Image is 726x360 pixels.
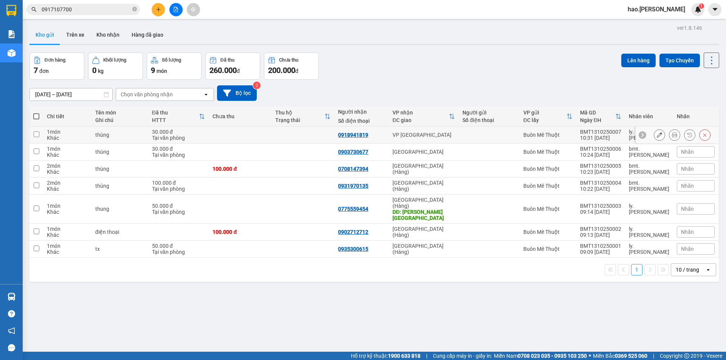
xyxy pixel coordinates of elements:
[580,209,621,215] div: 09:14 [DATE]
[47,180,88,186] div: 2 món
[523,206,572,212] div: Buôn Mê Thuột
[88,6,107,14] span: Nhận:
[629,226,669,238] div: ly.thaison
[47,203,88,209] div: 1 món
[580,232,621,238] div: 09:13 [DATE]
[433,352,492,360] span: Cung cấp máy in - giấy in:
[98,68,104,74] span: kg
[264,53,319,80] button: Chưa thu200.000đ
[8,49,16,57] img: warehouse-icon
[157,68,167,74] span: món
[523,149,572,155] div: Buôn Mê Thuột
[580,110,615,116] div: Mã GD
[580,163,621,169] div: BMT1310250005
[654,129,665,141] div: Sửa đơn hàng
[162,57,181,63] div: Số lượng
[523,246,572,252] div: Buôn Mê Thuột
[132,6,137,13] span: close-circle
[88,53,143,80] button: Khối lượng0kg
[47,146,88,152] div: 1 món
[622,5,691,14] span: hao.[PERSON_NAME]
[520,107,576,127] th: Toggle SortBy
[92,66,96,75] span: 0
[629,113,669,119] div: Nhân viên
[39,68,49,74] span: đơn
[152,3,165,16] button: plus
[8,293,16,301] img: warehouse-icon
[705,267,711,273] svg: open
[152,209,205,215] div: Tại văn phòng
[47,186,88,192] div: Khác
[681,246,694,252] span: Nhãn
[523,229,572,235] div: Buôn Mê Thuột
[629,203,669,215] div: ly.thaison
[95,206,144,212] div: thung
[580,203,621,209] div: BMT1310250003
[152,186,205,192] div: Tại văn phòng
[338,132,368,138] div: 0918941819
[392,226,455,238] div: [GEOGRAPHIC_DATA] (Hàng)
[681,229,694,235] span: Nhãn
[47,129,88,135] div: 1 món
[87,49,98,57] span: CC :
[681,183,694,189] span: Nhãn
[523,110,566,116] div: VP gửi
[169,3,183,16] button: file-add
[152,110,199,116] div: Đã thu
[8,327,15,334] span: notification
[47,226,88,232] div: 1 món
[629,163,669,175] div: bmt.thaison
[392,243,455,255] div: [GEOGRAPHIC_DATA] (Hàng)
[6,7,18,15] span: Gửi:
[681,149,694,155] span: Nhãn
[681,206,694,212] span: Nhãn
[338,183,368,189] div: 0931970135
[279,57,298,63] div: Chưa thu
[523,117,566,123] div: ĐC lấy
[580,243,621,249] div: BMT1310250001
[681,166,694,172] span: Nhãn
[392,163,455,175] div: [GEOGRAPHIC_DATA] (Hàng)
[338,229,368,235] div: 0902712712
[187,3,200,16] button: aim
[29,53,84,80] button: Đơn hàng7đơn
[60,26,90,44] button: Trên xe
[47,135,88,141] div: Khác
[700,3,703,9] span: 1
[580,129,621,135] div: BMT1310250007
[576,107,625,127] th: Toggle SortBy
[152,152,205,158] div: Tại văn phòng
[6,6,83,15] div: Buôn Mê Thuột
[653,352,654,360] span: |
[103,57,126,63] div: Khối lượng
[523,166,572,172] div: Buôn Mê Thuột
[47,163,88,169] div: 2 món
[392,209,455,221] div: DĐ: CHỢ BÀ RÉN
[95,132,144,138] div: thùng
[580,152,621,158] div: 10:24 [DATE]
[338,206,368,212] div: 0775559454
[152,117,199,123] div: HTTT
[462,117,516,123] div: Số điện thoại
[392,110,449,116] div: VP nhận
[351,352,420,360] span: Hỗ trợ kỹ thuật:
[708,3,721,16] button: caret-down
[148,107,209,127] th: Toggle SortBy
[30,88,112,100] input: Select a date range.
[8,344,15,351] span: message
[90,26,126,44] button: Kho nhận
[220,57,234,63] div: Đã thu
[392,149,455,155] div: [GEOGRAPHIC_DATA]
[580,146,621,152] div: BMT1310250006
[580,169,621,175] div: 10:23 [DATE]
[47,243,88,249] div: 1 món
[95,229,144,235] div: điện thoại
[31,7,37,12] span: search
[593,352,647,360] span: Miền Bắc
[677,113,715,119] div: Nhãn
[392,132,455,138] div: VP [GEOGRAPHIC_DATA]
[95,117,144,123] div: Ghi chú
[217,85,257,101] button: Bộ lọc
[95,110,144,116] div: Tên món
[338,246,368,252] div: 0935300615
